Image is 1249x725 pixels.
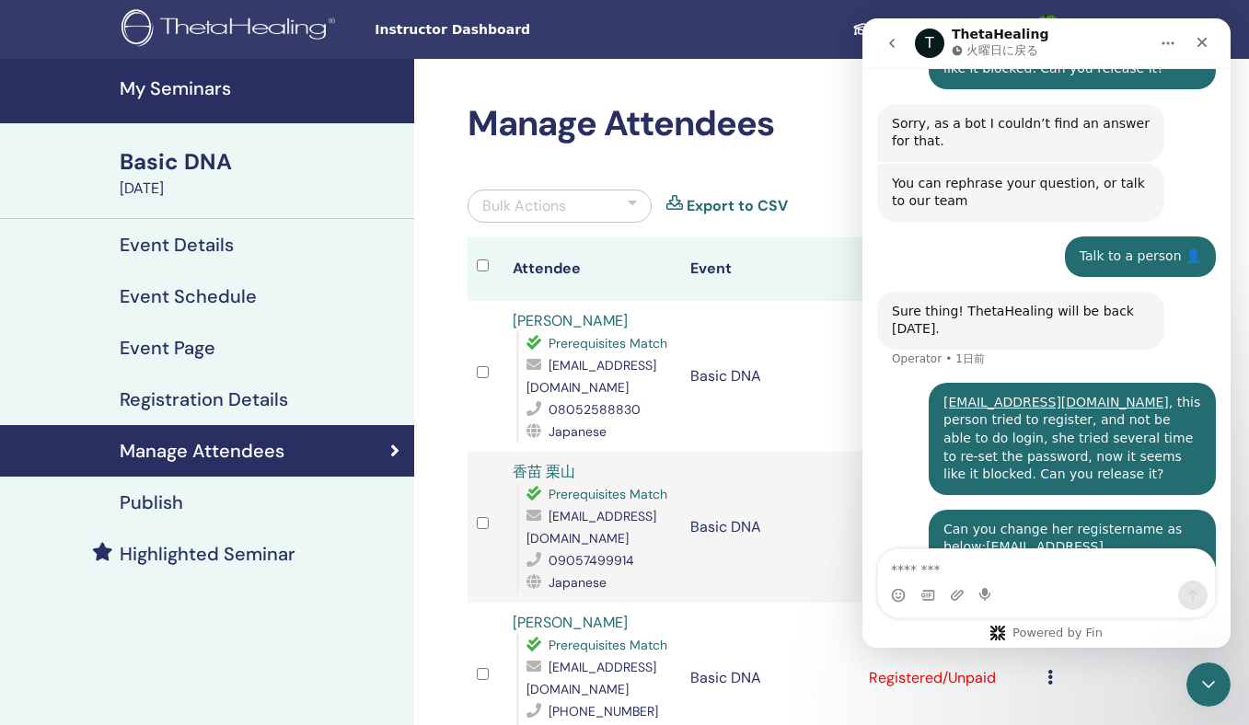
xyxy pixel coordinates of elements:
[1186,662,1231,707] iframe: Intercom live chat
[526,659,656,697] span: [EMAIL_ADDRESS][DOMAIN_NAME]
[120,146,403,178] div: Basic DNA
[120,388,288,410] h4: Registration Details
[549,637,667,653] span: Prerequisites Match
[852,21,874,37] img: graduation-cap-white.svg
[549,423,607,440] span: Japanese
[681,237,860,301] th: Event
[526,357,656,396] span: [EMAIL_ADDRESS][DOMAIN_NAME]
[120,337,215,359] h4: Event Page
[513,311,628,330] a: [PERSON_NAME]
[120,285,257,307] h4: Event Schedule
[681,452,860,603] td: Basic DNA
[513,462,575,481] a: 香苗 栗山
[549,574,607,591] span: Japanese
[687,195,788,217] a: Export to CSV
[120,543,295,565] h4: Highlighted Seminar
[549,401,641,418] span: 08052588830
[549,552,634,569] span: 09057499914
[860,237,1038,301] th: Status
[120,77,403,99] h4: My Seminars
[468,103,1074,145] h2: Manage Attendees
[482,195,566,217] div: Bulk Actions
[526,508,656,547] span: [EMAIL_ADDRESS][DOMAIN_NAME]
[681,301,860,452] td: Basic DNA
[121,9,341,51] img: logo.png
[109,146,414,200] a: Basic DNA[DATE]
[1034,15,1063,44] img: default.jpg
[862,18,1231,648] iframe: Intercom live chat
[549,486,667,502] span: Prerequisites Match
[549,335,667,351] span: Prerequisites Match
[120,440,284,462] h4: Manage Attendees
[375,20,651,40] span: Instructor Dashboard
[120,178,403,200] div: [DATE]
[549,703,658,719] span: [PHONE_NUMBER]
[503,237,682,301] th: Attendee
[120,491,183,513] h4: Publish
[513,613,628,632] a: [PERSON_NAME]
[838,13,1019,47] a: Student Dashboard
[120,234,234,256] h4: Event Details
